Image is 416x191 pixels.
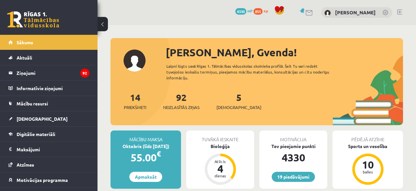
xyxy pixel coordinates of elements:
span: Priekšmeti [124,104,146,111]
span: Motivācijas programma [17,177,68,183]
span: € [157,149,161,158]
div: balles [358,170,378,174]
legend: Maksājumi [17,142,89,157]
span: Neizlasītās ziņas [163,104,200,111]
a: Ziņojumi92 [8,65,89,80]
a: [PERSON_NAME] [335,9,376,16]
a: [DEMOGRAPHIC_DATA] [8,111,89,126]
legend: Ziņojumi [17,65,89,80]
div: Pēdējā atzīme [332,130,403,143]
div: 10 [358,159,378,170]
div: Laipni lūgts savā Rīgas 1. Tālmācības vidusskolas skolnieka profilā. Šeit Tu vari redzēt tuvojošo... [166,63,342,81]
span: Atzīmes [17,162,34,168]
span: [DEMOGRAPHIC_DATA] [216,104,261,111]
img: Gvenda Liepiņa [324,10,331,16]
span: Sākums [17,39,33,45]
a: 5[DEMOGRAPHIC_DATA] [216,91,261,111]
a: 19 piedāvājumi [272,172,315,182]
span: xp [264,8,268,13]
div: Atlicis [211,159,230,163]
span: Mācību resursi [17,101,48,106]
div: Tuvākā ieskaite [186,130,254,143]
span: Aktuāli [17,55,32,61]
a: 14Priekšmeti [124,91,146,111]
div: 55.00 [110,150,181,165]
a: Bioloģija Atlicis 4 dienas [186,143,254,186]
div: Oktobris (līdz [DATE]) [110,143,181,150]
div: Motivācija [259,130,327,143]
div: 4 [211,163,230,174]
a: Aktuāli [8,50,89,65]
a: Sports un veselība 10 balles [332,143,403,186]
i: 92 [80,69,89,77]
span: 4330 [235,8,246,15]
a: Sākums [8,35,89,50]
legend: Informatīvie ziņojumi [17,81,89,96]
div: [PERSON_NAME], Gvenda! [166,45,403,60]
a: Mācību resursi [8,96,89,111]
div: 4330 [259,150,327,165]
span: mP [247,8,253,13]
a: Rīgas 1. Tālmācības vidusskola [7,11,59,28]
div: Sports un veselība [332,143,403,150]
a: Atzīmes [8,157,89,172]
span: Digitālie materiāli [17,131,55,137]
a: Digitālie materiāli [8,127,89,142]
a: Apmaksāt [129,172,162,182]
a: Maksājumi [8,142,89,157]
a: Motivācijas programma [8,172,89,187]
div: Tev pieejamie punkti [259,143,327,150]
div: dienas [211,174,230,178]
a: 92Neizlasītās ziņas [163,91,200,111]
span: [DEMOGRAPHIC_DATA] [17,116,68,122]
div: Mācību maksa [110,130,181,143]
div: Bioloģija [186,143,254,150]
a: Informatīvie ziņojumi [8,81,89,96]
a: 4330 mP [235,8,253,13]
span: 855 [253,8,263,15]
a: 855 xp [253,8,271,13]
